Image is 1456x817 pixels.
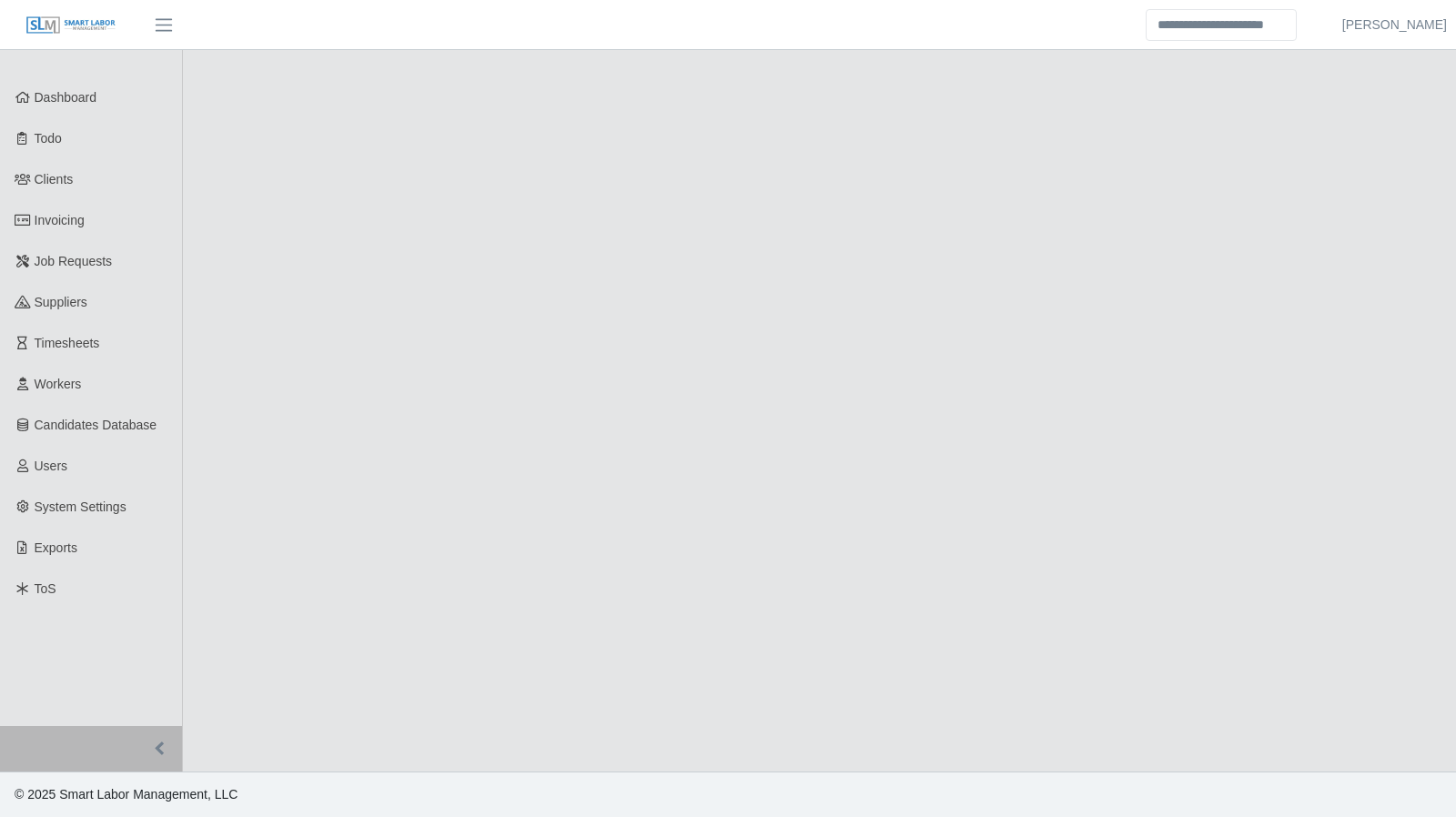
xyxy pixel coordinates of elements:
[1146,9,1297,41] input: Search
[35,172,74,187] span: Clients
[35,418,157,432] span: Candidates Database
[35,131,62,146] span: Todo
[35,90,97,105] span: Dashboard
[35,254,113,268] span: Job Requests
[35,213,85,227] span: Invoicing
[35,499,126,514] span: System Settings
[35,459,68,473] span: Users
[35,581,56,596] span: ToS
[35,295,87,309] span: Suppliers
[35,336,100,350] span: Timesheets
[25,15,116,35] img: SLM Logo
[35,540,77,555] span: Exports
[1342,15,1447,35] a: [PERSON_NAME]
[35,377,82,391] span: Workers
[15,787,238,802] span: © 2025 Smart Labor Management, LLC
